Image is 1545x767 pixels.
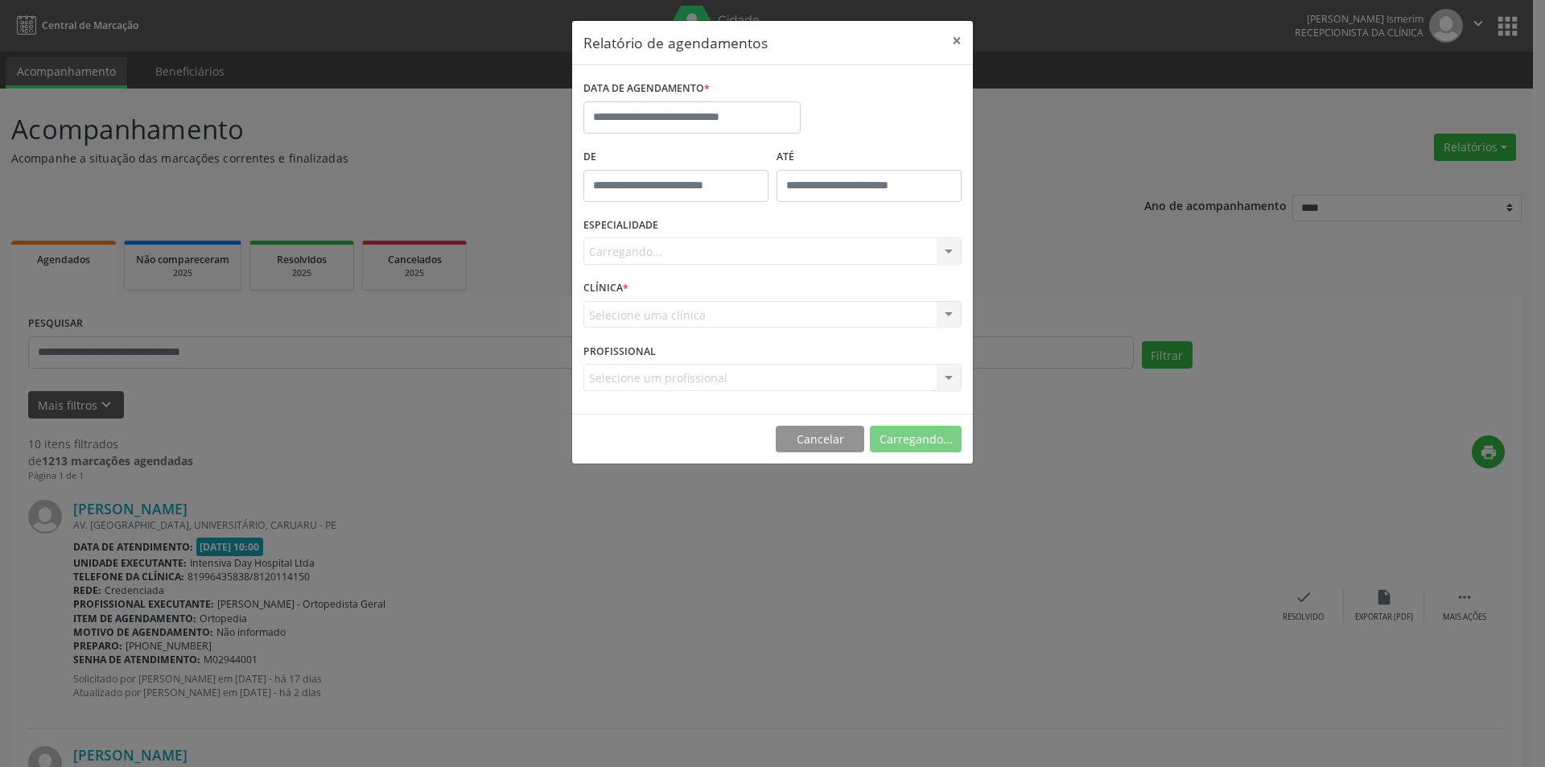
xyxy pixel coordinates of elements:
label: DATA DE AGENDAMENTO [583,76,710,101]
button: Close [941,21,973,60]
label: ESPECIALIDADE [583,213,658,238]
button: Cancelar [776,426,864,453]
label: De [583,145,768,170]
h5: Relatório de agendamentos [583,32,768,53]
label: CLÍNICA [583,276,628,301]
button: Carregando... [870,426,962,453]
label: PROFISSIONAL [583,339,656,364]
label: ATÉ [777,145,962,170]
